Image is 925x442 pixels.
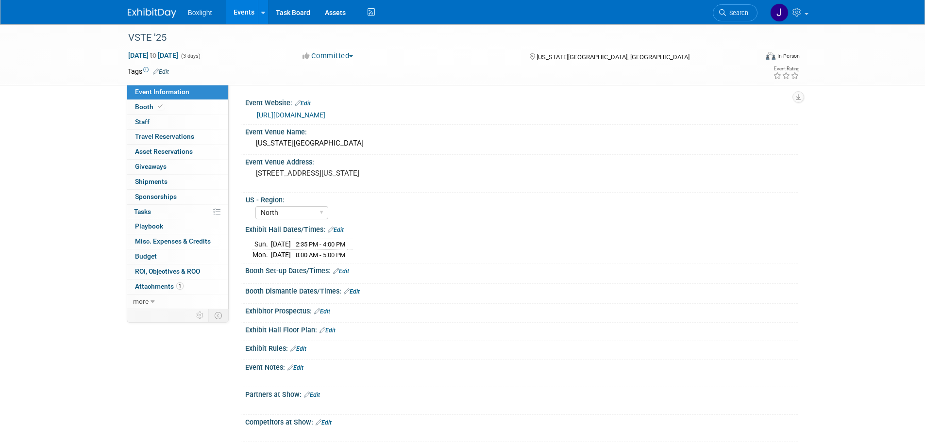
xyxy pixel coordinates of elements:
a: Edit [295,100,311,107]
span: ROI, Objectives & ROO [135,267,200,275]
div: Exhibit Hall Floor Plan: [245,323,798,335]
span: Misc. Expenses & Credits [135,237,211,245]
a: Attachments1 [127,279,228,294]
img: ExhibitDay [128,8,176,18]
div: In-Person [777,52,800,60]
div: VSTE '25 [125,29,743,47]
a: Booth [127,100,228,115]
a: Edit [290,345,306,352]
a: Edit [314,308,330,315]
a: Edit [304,392,320,398]
a: Edit [320,327,336,334]
div: Competitors at Show: [245,415,798,427]
div: [US_STATE][GEOGRAPHIC_DATA] [252,136,790,151]
a: Playbook [127,219,228,234]
img: Format-Inperson.png [766,52,775,60]
i: Booth reservation complete [158,104,163,109]
a: Misc. Expenses & Credits [127,234,228,249]
td: Personalize Event Tab Strip [192,309,209,322]
a: [URL][DOMAIN_NAME] [257,111,325,119]
img: Jean Knight [770,3,789,22]
a: Tasks [127,205,228,219]
div: Exhibitor Prospectus: [245,304,798,316]
a: Edit [287,364,303,371]
span: Shipments [135,178,168,185]
span: Attachments [135,282,184,290]
a: Edit [328,227,344,233]
a: Giveaways [127,160,228,174]
span: Asset Reservations [135,147,193,155]
div: Event Rating [773,66,799,71]
td: Mon. [252,249,271,260]
div: Booth Set-up Dates/Times: [245,263,798,276]
span: Booth [135,103,165,111]
span: [US_STATE][GEOGRAPHIC_DATA], [GEOGRAPHIC_DATA] [537,53,690,61]
span: Staff [135,118,150,126]
div: Event Venue Address: [245,155,798,167]
a: Search [713,4,757,21]
a: Edit [333,268,349,275]
td: Toggle Event Tabs [208,309,228,322]
a: Travel Reservations [127,130,228,144]
a: Shipments [127,175,228,189]
a: Edit [344,288,360,295]
span: (3 days) [180,53,201,59]
td: Sun. [252,239,271,249]
span: 2:35 PM - 4:00 PM [296,241,345,248]
span: Boxlight [188,9,212,16]
div: Exhibit Hall Dates/Times: [245,222,798,235]
a: Event Information [127,85,228,99]
pre: [STREET_ADDRESS][US_STATE] [256,169,465,178]
div: Event Venue Name: [245,125,798,137]
span: Sponsorships [135,193,177,200]
span: to [149,51,158,59]
span: more [133,297,149,305]
td: [DATE] [271,239,291,249]
a: Staff [127,115,228,130]
a: Budget [127,249,228,264]
a: Edit [153,68,169,75]
span: Tasks [134,208,151,215]
div: Event Website: [245,96,798,108]
td: [DATE] [271,249,291,260]
span: Event Information [135,88,189,96]
button: Committed [299,51,357,61]
span: Giveaways [135,163,167,170]
td: Tags [128,66,169,76]
a: Sponsorships [127,190,228,204]
span: Budget [135,252,157,260]
div: US - Region: [246,193,793,205]
div: Partners at Show: [245,387,798,400]
span: Playbook [135,222,163,230]
a: Asset Reservations [127,145,228,159]
div: Event Format [700,50,800,65]
span: Search [726,9,748,16]
div: Event Notes: [245,360,798,373]
span: 1 [176,282,184,290]
a: Edit [316,419,332,426]
span: Travel Reservations [135,132,194,140]
a: ROI, Objectives & ROO [127,264,228,279]
span: 8:00 AM - 5:00 PM [296,251,345,259]
div: Exhibit Rules: [245,341,798,354]
span: [DATE] [DATE] [128,51,179,60]
div: Booth Dismantle Dates/Times: [245,284,798,296]
a: more [127,295,228,309]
